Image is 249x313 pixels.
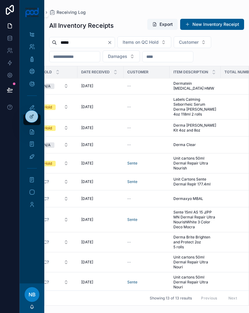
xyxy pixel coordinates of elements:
button: Select Button [35,101,73,112]
button: Select Button [35,122,73,133]
a: [DATE] [81,217,120,222]
a: Select Button [35,157,74,169]
span: [DATE] [81,83,93,88]
span: Item Description [173,70,208,75]
a: [DATE] [81,260,120,265]
span: -- [127,104,131,109]
a: -- [127,240,166,245]
span: -- [127,260,131,265]
button: Select Button [35,139,73,150]
a: [DATE] [81,104,120,109]
a: [DATE] [81,142,120,147]
a: [DATE] [81,240,120,245]
button: Select Button [35,193,73,204]
span: NB [29,291,36,298]
div: scrollable content [20,25,44,218]
span: [DATE] [81,260,93,265]
span: Receiving Log [57,9,86,15]
a: Receiving Log [49,9,86,15]
a: [DATE] [81,280,120,285]
span: Derma [PERSON_NAME] Kit 4oz and 8oz [173,123,217,133]
a: Select Button [35,122,74,134]
a: Unit cartons 50ml Dermal Repair Ultra Nouri [173,275,217,290]
span: [DATE] [81,142,93,147]
a: [DATE] [81,179,120,184]
span: Unit Cartons Sente Dermal RepIr 177.4ml [173,177,217,187]
a: Select Button [35,139,74,151]
span: -- [127,240,131,245]
button: Select Button [35,214,73,225]
a: Sente [127,217,166,222]
span: [DATE] [81,179,93,184]
div: N/A [44,142,51,148]
a: Labels Calming Seborrheic Serum Derma [PERSON_NAME] 4oz 118ml 2 rolls [173,97,217,117]
span: [DATE] [81,161,93,166]
a: Sente [127,161,166,166]
a: [DATE] [81,83,120,88]
a: Unit cartons 50ml Dermal Repair Ultra Nourish [173,156,217,171]
span: QC? [40,196,49,202]
a: Derma Brite Brighten and Protect 2oz 5 rolls [173,235,217,250]
span: Sente [127,280,137,285]
span: -- [127,142,131,147]
button: Export [147,19,178,30]
h1: All Inventory Receipts [49,21,114,30]
button: Select Button [35,80,73,91]
a: -- [127,83,166,88]
div: Hold [44,161,52,166]
a: -- [127,104,166,109]
span: [DATE] [81,125,93,130]
button: Select Button [174,36,211,48]
button: Select Button [35,277,73,288]
span: -- [127,83,131,88]
a: Select Button [35,176,74,188]
span: -- [127,125,131,130]
span: Date Received [81,70,110,75]
a: [DATE] [81,125,120,130]
a: Dermatein [MEDICAL_DATA] HMW [173,81,217,91]
a: -- [127,125,166,130]
a: -- [127,142,166,147]
div: Hold [44,104,52,110]
span: Damages [108,53,127,59]
a: Select Button [35,236,74,248]
span: [DATE] [81,104,93,109]
span: Derma Clear [173,142,196,147]
a: -- [127,260,166,265]
a: Select Button [35,101,74,113]
button: Select Button [35,257,73,268]
span: Customer [179,39,199,45]
button: Select Button [117,36,171,48]
div: N/A [44,83,51,89]
span: Items on QC Hold [123,39,159,45]
div: Hold [44,125,52,131]
span: QC? [40,179,49,185]
a: Dermaxyo MBAL [173,196,217,201]
span: [DATE] [81,240,93,245]
a: Sente [127,217,137,222]
a: Derma Clear [173,142,217,147]
a: New Inventory Receipt [180,19,244,30]
a: Sente 15ml AS 15 J/PP MN Dermal Repair Ultra NourishWhite 3 Color Deco Mocra [173,210,217,230]
span: QC? [40,239,49,245]
a: Sente [127,161,137,166]
span: QC? [40,217,49,223]
span: Dermaxyo MBAL [173,196,203,201]
a: Sente [127,280,166,285]
a: Unit cartons 50ml Dermal Repair Ultra Nouri [173,255,217,270]
button: Select Button [103,51,140,62]
span: Showing 13 of 13 results [150,296,192,301]
button: Select Button [35,158,73,169]
a: [DATE] [81,196,120,201]
span: [DATE] [81,280,93,285]
a: -- [127,196,166,201]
